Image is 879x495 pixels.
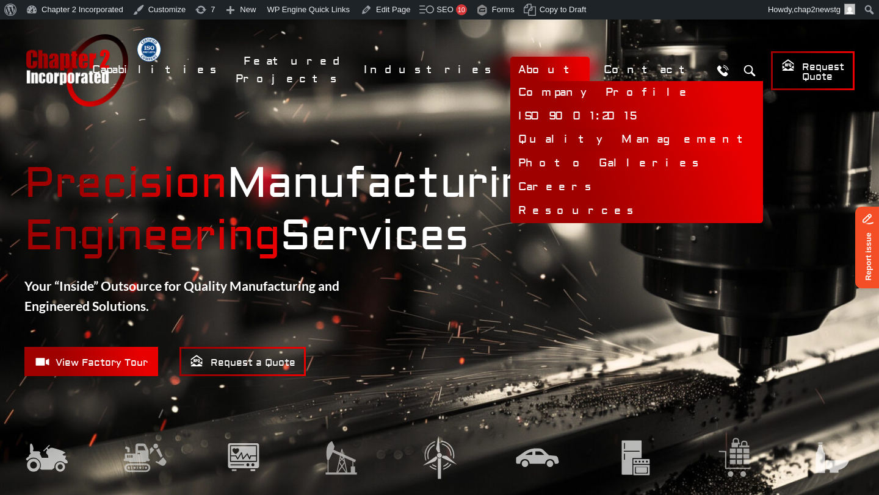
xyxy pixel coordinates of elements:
a: Photo Galleries [510,152,763,176]
a: Quality Management [510,128,763,152]
span: View Factory Tour [35,354,148,369]
a: Chapter 2 Incorporated [24,34,128,107]
strong: Your “Inside” Outsource for Quality Manufacturing and Engineered Solutions. [24,278,339,314]
a: Request a Quote [179,347,306,376]
span: Request a Quote [190,354,295,369]
a: Capabilities [84,57,230,83]
a: View Factory Tour [24,347,158,376]
a: Resources [510,199,763,223]
a: ISO 9001:2015 [510,105,763,129]
a: Company Profile [510,81,763,105]
button: Search [738,59,761,82]
mark: Precision [24,158,227,210]
div: 10 [456,4,467,15]
a: About [510,57,590,83]
span: chap2newstg [794,5,841,14]
a: Call Us [711,59,734,82]
mark: Engineering [24,210,280,262]
span: Request Quote [781,59,844,84]
a: Contact [596,57,705,83]
a: Request Quote [771,51,855,90]
a: Industries [356,57,504,83]
strong: Manufacturing & Services [24,158,855,263]
a: Featured Projects [236,48,350,92]
a: Careers [510,176,763,199]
